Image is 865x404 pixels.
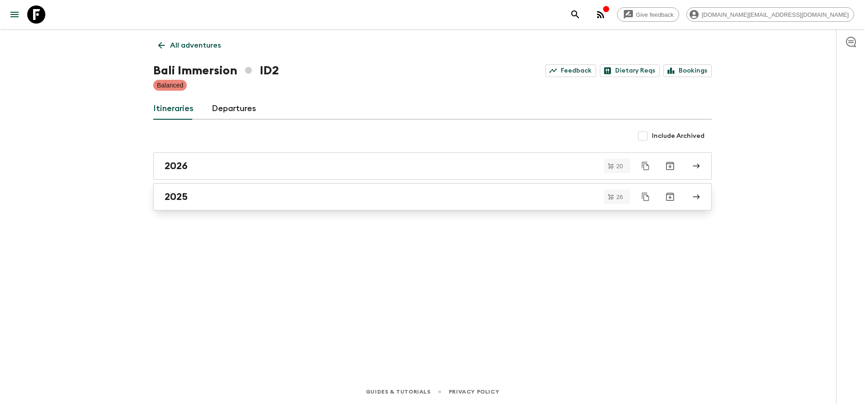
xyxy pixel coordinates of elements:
[637,189,654,205] button: Duplicate
[366,387,431,397] a: Guides & Tutorials
[153,98,194,120] a: Itineraries
[212,98,256,120] a: Departures
[631,11,679,18] span: Give feedback
[652,131,705,141] span: Include Archived
[611,194,628,200] span: 26
[449,387,499,397] a: Privacy Policy
[600,64,660,77] a: Dietary Reqs
[153,62,279,80] h1: Bali Immersion ID2
[153,183,712,210] a: 2025
[545,64,596,77] a: Feedback
[165,191,188,203] h2: 2025
[165,160,188,172] h2: 2026
[637,158,654,174] button: Duplicate
[5,5,24,24] button: menu
[686,7,854,22] div: [DOMAIN_NAME][EMAIL_ADDRESS][DOMAIN_NAME]
[566,5,584,24] button: search adventures
[157,81,183,90] p: Balanced
[170,40,221,51] p: All adventures
[661,188,679,206] button: Archive
[617,7,679,22] a: Give feedback
[663,64,712,77] a: Bookings
[697,11,854,18] span: [DOMAIN_NAME][EMAIL_ADDRESS][DOMAIN_NAME]
[153,36,226,54] a: All adventures
[611,163,628,169] span: 20
[661,157,679,175] button: Archive
[153,152,712,180] a: 2026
